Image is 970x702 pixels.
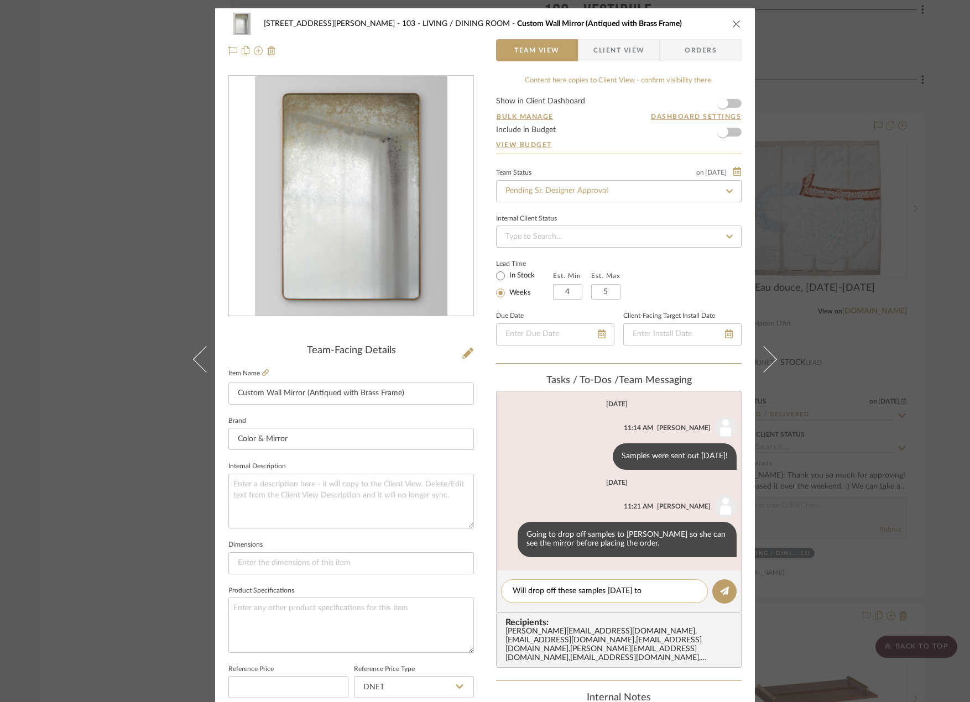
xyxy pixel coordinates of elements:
[228,552,474,574] input: Enter the dimensions of this item
[496,269,553,300] mat-radio-group: Select item type
[228,542,263,548] label: Dimensions
[228,464,286,469] label: Internal Description
[591,272,620,280] label: Est. Max
[402,20,517,28] span: 103 - LIVING / DINING ROOM
[514,39,560,61] span: Team View
[507,288,531,298] label: Weeks
[228,369,269,378] label: Item Name
[496,140,742,149] a: View Budget
[657,501,711,511] div: [PERSON_NAME]
[496,226,742,248] input: Type to Search…
[546,375,619,385] span: Tasks / To-Dos /
[613,443,737,470] div: Samples were sent out [DATE]!
[496,323,614,345] input: Enter Due Date
[496,313,524,319] label: Due Date
[228,588,294,594] label: Product Specifications
[715,495,737,517] img: user_avatar.png
[732,19,742,29] button: close
[624,501,653,511] div: 11:21 AM
[264,20,402,28] span: [STREET_ADDRESS][PERSON_NAME]
[496,112,554,122] button: Bulk Manage
[229,76,473,316] div: 0
[623,313,715,319] label: Client-Facing Target Install Date
[228,13,255,35] img: 52afd73b-eeb2-483d-b6a8-947f4448667e_48x40.jpg
[228,667,274,672] label: Reference Price
[696,169,704,176] span: on
[606,479,628,486] div: [DATE]
[624,423,653,433] div: 11:14 AM
[496,375,742,387] div: team Messaging
[507,271,535,281] label: In Stock
[228,418,246,424] label: Brand
[496,75,742,86] div: Content here copies to Client View - confirm visibility there.
[553,272,581,280] label: Est. Min
[623,323,742,345] input: Enter Install Date
[496,170,531,176] div: Team Status
[354,667,415,672] label: Reference Price Type
[517,20,682,28] span: Custom Wall Mirror (Antiqued with Brass Frame)
[606,400,628,408] div: [DATE]
[715,417,737,439] img: user_avatar.png
[496,180,742,202] input: Type to Search…
[255,76,447,316] img: 52afd73b-eeb2-483d-b6a8-947f4448667e_436x436.jpg
[593,39,644,61] span: Client View
[228,383,474,405] input: Enter Item Name
[672,39,729,61] span: Orders
[650,112,742,122] button: Dashboard Settings
[228,345,474,357] div: Team-Facing Details
[505,627,737,663] div: [PERSON_NAME][EMAIL_ADDRESS][DOMAIN_NAME] , [EMAIL_ADDRESS][DOMAIN_NAME] , [EMAIL_ADDRESS][DOMAIN...
[505,617,737,627] span: Recipients:
[496,216,557,222] div: Internal Client Status
[704,169,728,176] span: [DATE]
[267,46,276,55] img: Remove from project
[518,522,737,557] div: Going to drop off samples to [PERSON_NAME] so she can see the mirror before placing the order.
[228,428,474,450] input: Enter Brand
[657,423,711,433] div: [PERSON_NAME]
[496,259,553,269] label: Lead Time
